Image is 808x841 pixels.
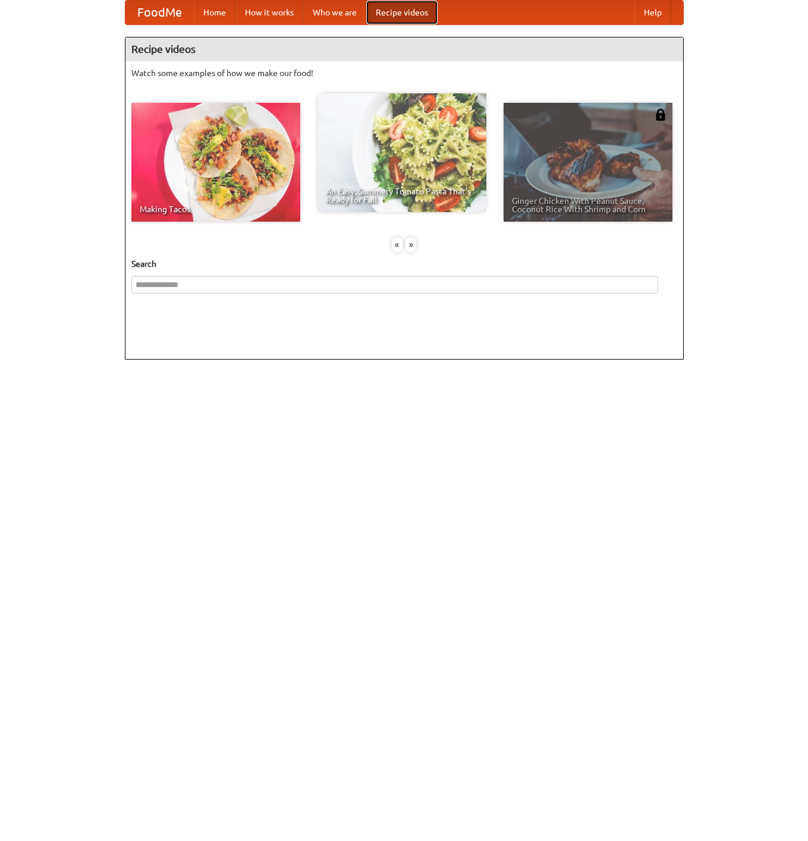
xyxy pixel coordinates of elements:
a: Making Tacos [131,103,300,222]
a: Who we are [303,1,366,24]
span: Making Tacos [140,205,292,213]
a: How it works [235,1,303,24]
h5: Search [131,258,677,270]
a: Home [194,1,235,24]
img: 483408.png [655,109,666,121]
div: » [405,237,416,252]
a: Recipe videos [366,1,438,24]
div: « [392,237,403,252]
a: FoodMe [125,1,194,24]
h4: Recipe videos [125,37,683,61]
a: Help [634,1,671,24]
span: An Easy, Summery Tomato Pasta That's Ready for Fall [326,187,478,204]
a: An Easy, Summery Tomato Pasta That's Ready for Fall [317,93,486,212]
p: Watch some examples of how we make our food! [131,67,677,79]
